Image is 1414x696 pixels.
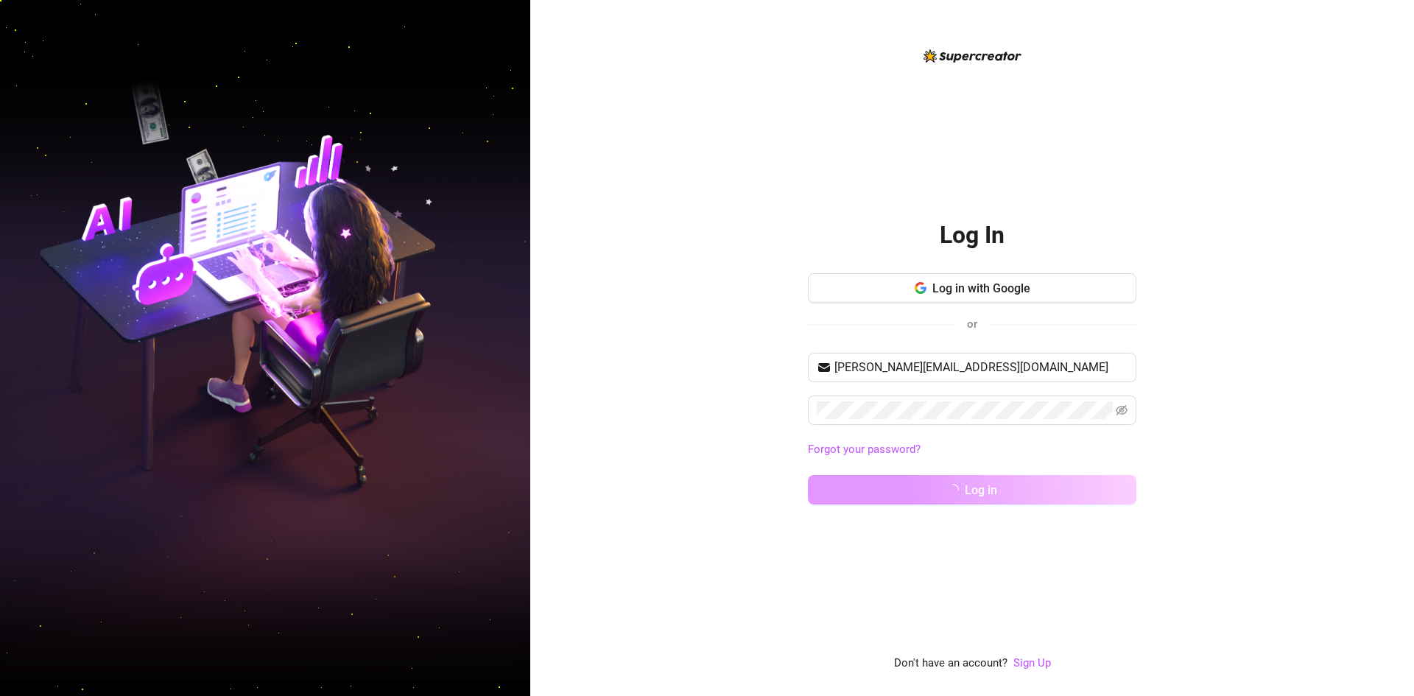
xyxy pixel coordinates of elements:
span: eye-invisible [1116,404,1128,416]
span: or [967,317,977,331]
span: Log in [965,483,997,497]
img: logo-BBDzfeDw.svg [924,49,1021,63]
span: Log in with Google [932,281,1030,295]
button: Log in [808,475,1136,505]
span: loading [945,482,960,497]
a: Forgot your password? [808,443,921,456]
span: Don't have an account? [894,655,1007,672]
button: Log in with Google [808,273,1136,303]
input: Your email [834,359,1128,376]
a: Sign Up [1013,656,1051,669]
h2: Log In [940,220,1005,250]
a: Sign Up [1013,655,1051,672]
a: Forgot your password? [808,441,1136,459]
